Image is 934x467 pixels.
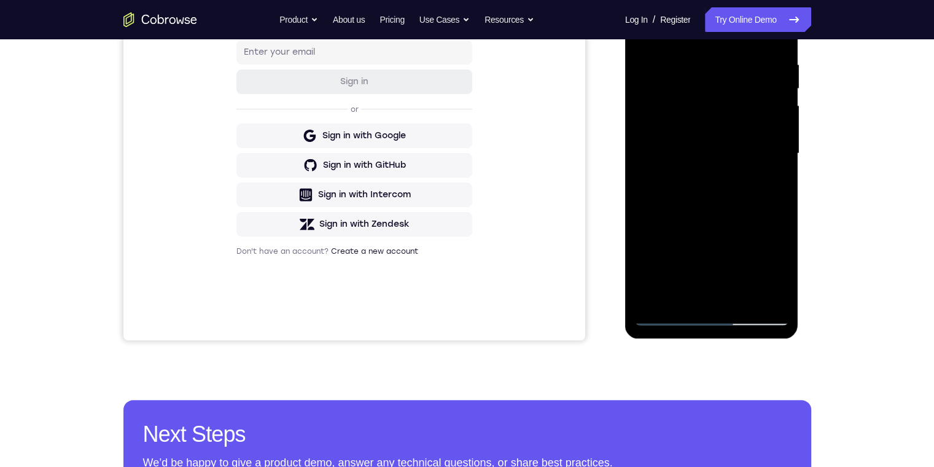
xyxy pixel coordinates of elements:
[113,224,349,249] button: Sign in with GitHub
[379,7,404,32] a: Pricing
[200,230,282,243] div: Sign in with GitHub
[660,7,690,32] a: Register
[625,7,648,32] a: Log In
[113,254,349,278] button: Sign in with Intercom
[113,283,349,308] button: Sign in with Zendesk
[705,7,811,32] a: Try Online Demo
[113,195,349,219] button: Sign in with Google
[653,12,655,27] span: /
[333,7,365,32] a: About us
[419,7,470,32] button: Use Cases
[123,12,197,27] a: Go to the home page
[225,176,238,186] p: or
[143,420,792,449] h2: Next Steps
[208,318,295,327] a: Create a new account
[196,289,286,302] div: Sign in with Zendesk
[199,201,282,213] div: Sign in with Google
[113,318,349,328] p: Don't have an account?
[485,7,534,32] button: Resources
[279,7,318,32] button: Product
[195,260,287,272] div: Sign in with Intercom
